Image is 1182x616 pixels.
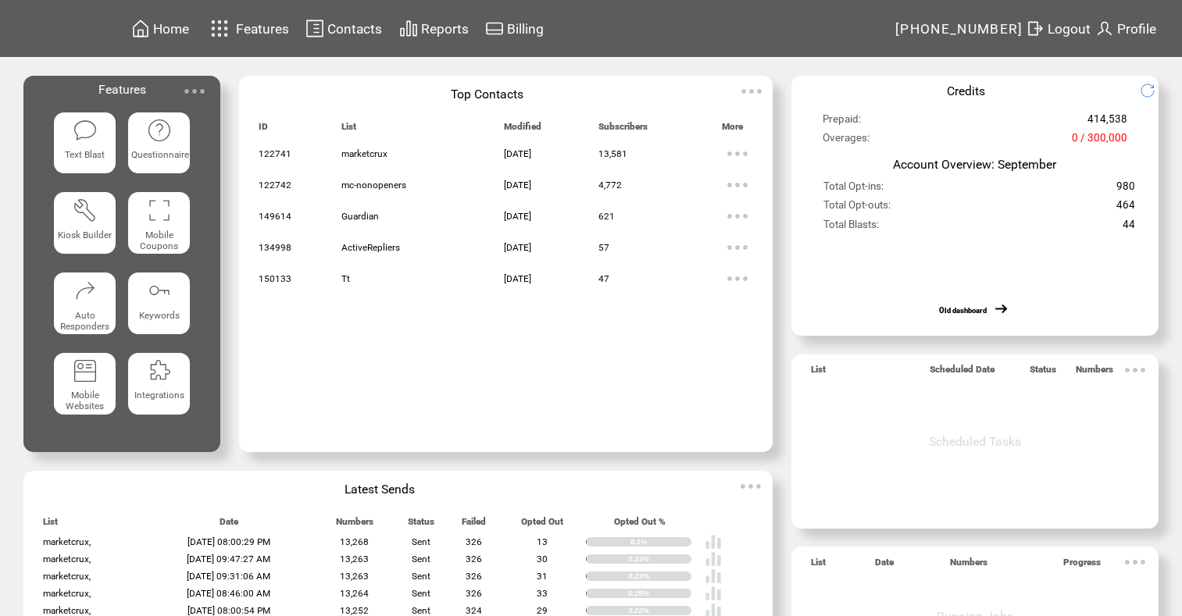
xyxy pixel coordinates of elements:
span: List [811,364,826,382]
span: [DATE] 09:31:06 AM [187,571,270,582]
span: Latest Sends [345,482,415,497]
span: [PHONE_NUMBER] [895,21,1023,37]
span: Sent [412,571,430,582]
span: Features [98,82,146,97]
img: auto-responders.svg [73,278,98,303]
a: Old dashboard [939,306,987,315]
span: Prepaid: [823,113,861,132]
span: Integrations [134,390,184,401]
a: Profile [1093,16,1159,41]
img: features.svg [206,16,234,41]
span: 464 [1116,199,1135,218]
span: marketcrux, [43,554,91,564]
img: tool%201.svg [73,198,98,223]
span: Sent [412,554,430,564]
img: ellypsis.svg [1120,354,1151,386]
a: Billing [483,16,546,41]
span: [DATE] [504,273,531,284]
span: Sent [412,536,430,547]
img: ellypsis.svg [722,169,753,201]
a: Auto Responders [54,272,116,340]
span: 4,772 [598,180,622,190]
span: 134998 [259,242,291,253]
span: 13,581 [598,148,627,159]
span: marketcrux, [43,588,91,599]
span: Modified [504,121,541,139]
img: coupons.svg [147,198,172,223]
span: Total Blasts: [823,219,879,237]
span: Progress [1063,557,1101,575]
img: poll%20-%20white.svg [705,533,722,550]
a: Contacts [303,16,384,41]
span: Total Opt-outs: [823,199,891,218]
img: ellypsis.svg [722,201,753,232]
span: 29 [537,605,548,616]
span: Total Opt-ins: [823,180,884,199]
span: Mobile Coupons [140,230,178,251]
span: Profile [1117,21,1156,37]
span: 621 [598,211,615,222]
span: 980 [1116,180,1135,199]
img: ellypsis.svg [179,76,210,107]
span: 30 [537,554,548,564]
span: Text Blast [65,149,105,160]
span: Guardian [341,211,379,222]
span: 13 [537,536,548,547]
span: Reports [421,21,469,37]
span: Auto Responders [60,310,109,332]
span: Status [1030,364,1056,382]
img: poll%20-%20white.svg [705,550,722,568]
span: 33 [537,588,548,599]
span: 326 [466,588,482,599]
img: ellypsis.svg [736,76,767,107]
span: Sent [412,588,430,599]
a: Mobile Coupons [128,192,190,260]
span: 57 [598,242,609,253]
img: questionnaire.svg [147,118,172,143]
span: [DATE] [504,242,531,253]
span: Account Overview: September [893,157,1056,172]
div: 0.22% [628,606,691,615]
span: 149614 [259,211,291,222]
span: [DATE] 08:00:29 PM [187,536,270,547]
span: [DATE] [504,180,531,190]
span: 324 [466,605,482,616]
span: Scheduled Date [930,364,995,382]
span: List [43,516,58,534]
span: marketcrux, [43,571,91,582]
span: 326 [466,554,482,564]
img: poll%20-%20white.svg [705,568,722,585]
span: List [811,557,826,575]
span: Billing [507,21,544,37]
span: Numbers [950,557,987,575]
img: chart.svg [399,19,418,38]
span: Logout [1048,21,1091,37]
span: 122742 [259,180,291,190]
span: Sent [412,605,430,616]
img: ellypsis.svg [722,232,753,263]
span: Date [875,557,894,575]
span: 326 [466,536,482,547]
img: text-blast.svg [73,118,98,143]
span: [DATE] 08:00:54 PM [187,605,270,616]
span: Opted Out % [614,516,666,534]
span: Scheduled Tasks [929,434,1021,449]
img: creidtcard.svg [485,19,504,38]
span: Failed [462,516,486,534]
span: 31 [537,571,548,582]
div: 0.23% [628,571,691,581]
span: 122741 [259,148,291,159]
span: mc-nonopeners [341,180,406,190]
img: keywords.svg [147,278,172,303]
span: List [341,121,356,139]
span: [DATE] 09:47:27 AM [187,554,270,564]
span: [DATE] [504,148,531,159]
span: Top Contacts [451,87,523,101]
span: Home [153,21,189,37]
span: marketcrux, [43,605,91,616]
span: [DATE] [504,211,531,222]
img: mobile-websites.svg [73,358,98,383]
span: 13,263 [340,554,369,564]
span: 13,252 [340,605,369,616]
span: Features [236,21,289,37]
